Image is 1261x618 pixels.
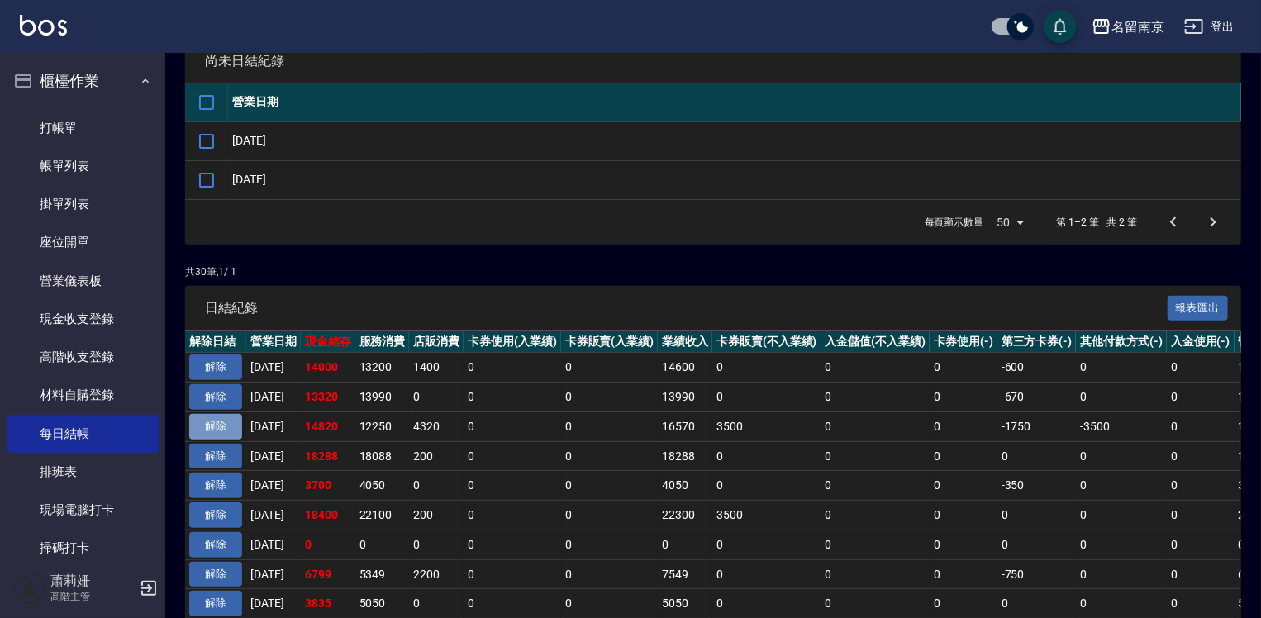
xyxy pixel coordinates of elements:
[205,53,1221,69] span: 尚未日結紀錄
[997,471,1077,501] td: -350
[246,353,301,383] td: [DATE]
[1076,441,1167,471] td: 0
[821,501,930,530] td: 0
[185,264,1241,279] p: 共 30 筆, 1 / 1
[246,471,301,501] td: [DATE]
[997,559,1077,589] td: -750
[301,471,355,501] td: 3700
[355,501,410,530] td: 22100
[189,354,242,380] button: 解除
[185,331,246,353] th: 解除日結
[1085,10,1171,44] button: 名留南京
[997,441,1077,471] td: 0
[7,223,159,261] a: 座位開單
[997,331,1077,353] th: 第三方卡券(-)
[20,15,67,36] img: Logo
[464,501,561,530] td: 0
[7,262,159,300] a: 營業儀表板
[50,573,135,589] h5: 蕭莉姍
[7,59,159,102] button: 櫃檯作業
[1178,12,1241,42] button: 登出
[658,383,712,412] td: 13990
[464,559,561,589] td: 0
[409,353,464,383] td: 1400
[189,473,242,498] button: 解除
[930,383,997,412] td: 0
[189,591,242,616] button: 解除
[464,530,561,559] td: 0
[1076,383,1167,412] td: 0
[1168,296,1229,321] button: 報表匯出
[464,411,561,441] td: 0
[409,383,464,412] td: 0
[355,383,410,412] td: 13990
[301,559,355,589] td: 6799
[561,471,659,501] td: 0
[821,441,930,471] td: 0
[301,441,355,471] td: 18288
[930,471,997,501] td: 0
[1167,411,1235,441] td: 0
[930,530,997,559] td: 0
[409,411,464,441] td: 4320
[997,411,1077,441] td: -1750
[561,530,659,559] td: 0
[1167,530,1235,559] td: 0
[7,415,159,453] a: 每日結帳
[712,353,821,383] td: 0
[1167,501,1235,530] td: 0
[464,471,561,501] td: 0
[246,501,301,530] td: [DATE]
[712,411,821,441] td: 3500
[1167,331,1235,353] th: 入金使用(-)
[189,562,242,587] button: 解除
[301,530,355,559] td: 0
[930,353,997,383] td: 0
[189,444,242,469] button: 解除
[991,200,1030,245] div: 50
[1167,441,1235,471] td: 0
[228,160,1241,199] td: [DATE]
[301,501,355,530] td: 18400
[561,353,659,383] td: 0
[409,331,464,353] th: 店販消費
[712,441,821,471] td: 0
[464,441,561,471] td: 0
[821,331,930,353] th: 入金儲值(不入業績)
[930,441,997,471] td: 0
[561,441,659,471] td: 0
[246,331,301,353] th: 營業日期
[7,147,159,185] a: 帳單列表
[925,215,984,230] p: 每頁顯示數量
[246,559,301,589] td: [DATE]
[50,589,135,604] p: 高階主管
[7,109,159,147] a: 打帳單
[997,383,1077,412] td: -670
[997,353,1077,383] td: -600
[1167,471,1235,501] td: 0
[7,529,159,567] a: 掃碼打卡
[355,471,410,501] td: 4050
[1167,559,1235,589] td: 0
[7,376,159,414] a: 材料自購登錄
[658,559,712,589] td: 7549
[658,353,712,383] td: 14600
[1076,471,1167,501] td: 0
[7,338,159,376] a: 高階收支登錄
[409,441,464,471] td: 200
[561,383,659,412] td: 0
[409,501,464,530] td: 200
[1076,501,1167,530] td: 0
[7,185,159,223] a: 掛單列表
[1076,530,1167,559] td: 0
[464,331,561,353] th: 卡券使用(入業績)
[7,300,159,338] a: 現金收支登錄
[712,471,821,501] td: 0
[1076,559,1167,589] td: 0
[1111,17,1164,37] div: 名留南京
[658,441,712,471] td: 18288
[561,331,659,353] th: 卡券販賣(入業績)
[561,411,659,441] td: 0
[997,530,1077,559] td: 0
[301,383,355,412] td: 13320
